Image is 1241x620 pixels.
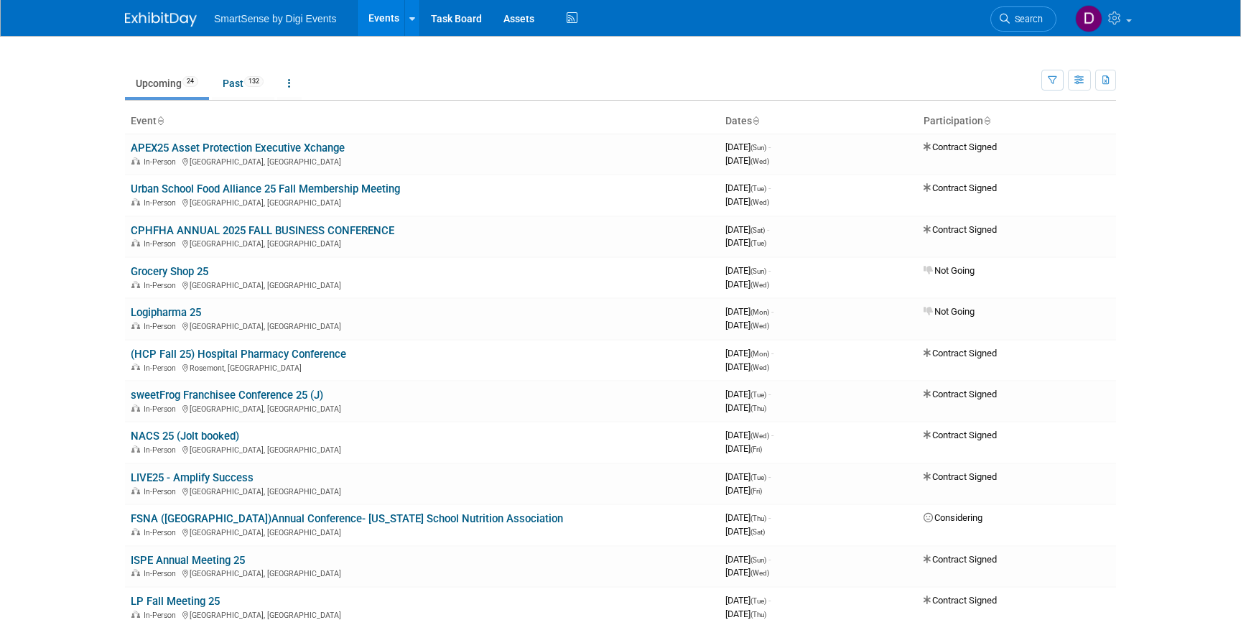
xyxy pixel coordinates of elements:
span: Contract Signed [924,348,997,358]
span: (Sun) [750,144,766,152]
span: [DATE] [725,443,762,454]
a: Grocery Shop 25 [131,265,208,278]
span: (Wed) [750,157,769,165]
span: 24 [182,76,198,87]
span: - [768,265,771,276]
span: - [771,348,773,358]
div: [GEOGRAPHIC_DATA], [GEOGRAPHIC_DATA] [131,320,714,331]
span: - [768,595,771,606]
th: Dates [720,109,918,134]
span: (Tue) [750,239,766,247]
span: [DATE] [725,142,771,152]
a: ISPE Annual Meeting 25 [131,554,245,567]
span: In-Person [144,445,180,455]
span: [DATE] [725,554,771,565]
a: Sort by Event Name [157,115,164,126]
th: Event [125,109,720,134]
span: In-Person [144,569,180,578]
span: [DATE] [725,595,771,606]
div: [GEOGRAPHIC_DATA], [GEOGRAPHIC_DATA] [131,196,714,208]
span: In-Person [144,157,180,167]
a: Sort by Start Date [752,115,759,126]
img: In-Person Event [131,239,140,246]
span: [DATE] [725,196,769,207]
span: (Tue) [750,391,766,399]
img: In-Person Event [131,445,140,453]
img: In-Person Event [131,487,140,494]
span: [DATE] [725,567,769,578]
span: In-Person [144,322,180,331]
span: (Sun) [750,556,766,564]
img: In-Person Event [131,528,140,535]
span: [DATE] [725,471,771,482]
span: (Fri) [750,487,762,495]
a: LIVE25 - Amplify Success [131,471,254,484]
span: Search [1010,14,1043,24]
span: [DATE] [725,320,769,330]
span: - [768,142,771,152]
span: [DATE] [725,182,771,193]
img: In-Person Event [131,569,140,576]
span: Contract Signed [924,595,997,606]
span: [DATE] [725,361,769,372]
div: [GEOGRAPHIC_DATA], [GEOGRAPHIC_DATA] [131,609,714,620]
span: (Tue) [750,185,766,193]
span: Not Going [924,306,975,317]
a: sweetFrog Franchisee Conference 25 (J) [131,389,323,402]
div: [GEOGRAPHIC_DATA], [GEOGRAPHIC_DATA] [131,485,714,496]
img: In-Person Event [131,281,140,288]
span: [DATE] [725,512,771,523]
span: - [771,430,773,440]
span: (Fri) [750,445,762,453]
img: In-Person Event [131,198,140,205]
span: (Mon) [750,308,769,316]
span: In-Person [144,528,180,537]
img: In-Person Event [131,364,140,371]
a: Urban School Food Alliance 25 Fall Membership Meeting [131,182,400,195]
div: [GEOGRAPHIC_DATA], [GEOGRAPHIC_DATA] [131,237,714,249]
div: [GEOGRAPHIC_DATA], [GEOGRAPHIC_DATA] [131,402,714,414]
span: (Thu) [750,514,766,522]
span: [DATE] [725,306,773,317]
a: Sort by Participation Type [983,115,990,126]
span: - [768,512,771,523]
a: FSNA ([GEOGRAPHIC_DATA])Annual Conference- [US_STATE] School Nutrition Association [131,512,563,525]
span: [DATE] [725,155,769,166]
span: - [771,306,773,317]
span: (Wed) [750,364,769,371]
span: Contract Signed [924,471,997,482]
a: (HCP Fall 25) Hospital Pharmacy Conference [131,348,346,361]
span: SmartSense by Digi Events [214,13,336,24]
div: [GEOGRAPHIC_DATA], [GEOGRAPHIC_DATA] [131,155,714,167]
span: [DATE] [725,279,769,290]
span: In-Person [144,364,180,373]
span: In-Person [144,611,180,620]
a: Upcoming24 [125,70,209,97]
span: In-Person [144,281,180,290]
a: Logipharma 25 [131,306,201,319]
span: Contract Signed [924,554,997,565]
span: (Thu) [750,404,766,412]
img: In-Person Event [131,611,140,618]
img: ExhibitDay [125,12,197,27]
span: (Tue) [750,473,766,481]
span: (Wed) [750,281,769,289]
span: Not Going [924,265,975,276]
span: (Sat) [750,528,765,536]
img: In-Person Event [131,404,140,412]
span: Contract Signed [924,182,997,193]
span: In-Person [144,404,180,414]
span: (Sun) [750,267,766,275]
span: - [767,224,769,235]
span: [DATE] [725,402,766,413]
span: In-Person [144,239,180,249]
th: Participation [918,109,1116,134]
img: Dan Tiernan [1075,5,1102,32]
div: Rosemont, [GEOGRAPHIC_DATA] [131,361,714,373]
span: (Wed) [750,322,769,330]
span: In-Person [144,487,180,496]
div: [GEOGRAPHIC_DATA], [GEOGRAPHIC_DATA] [131,526,714,537]
a: LP Fall Meeting 25 [131,595,220,608]
span: [DATE] [725,348,773,358]
span: (Wed) [750,432,769,440]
